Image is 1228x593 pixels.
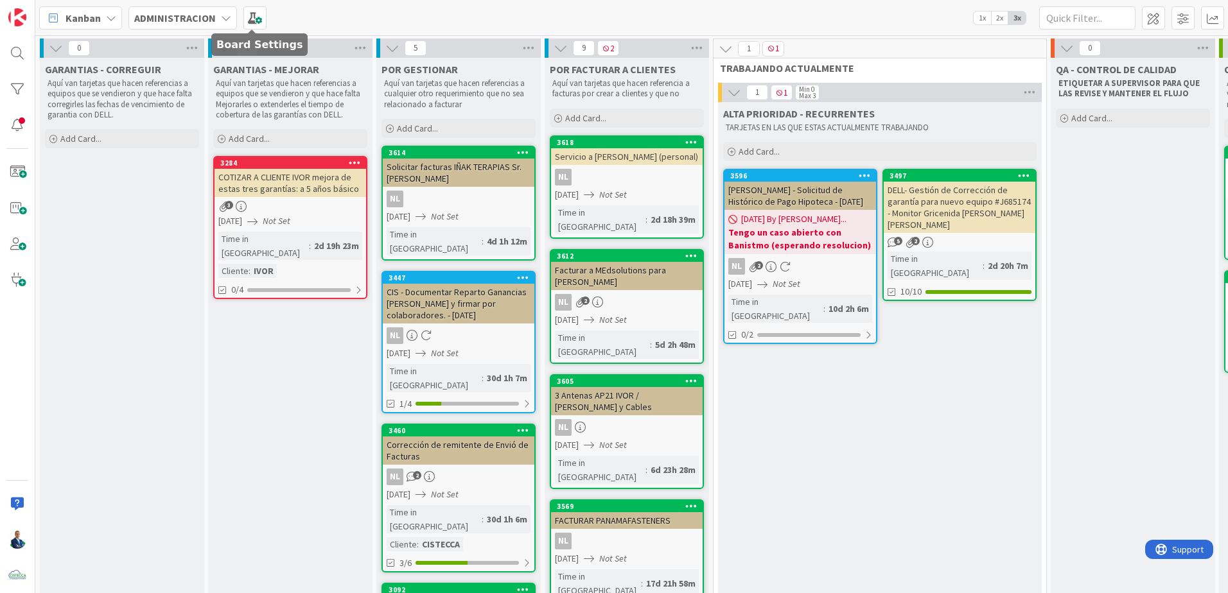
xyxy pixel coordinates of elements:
span: 1/4 [399,397,412,411]
span: : [823,302,825,316]
span: GARANTIAS - MEJORAR [213,63,319,76]
a: 3612Facturar a MEdsolutions para [PERSON_NAME]NL[DATE]Not SetTime in [GEOGRAPHIC_DATA]:5d 2h 48m [550,249,704,364]
span: 0 [1079,40,1101,56]
a: 3447CIS - Documentar Reparto Ganancias [PERSON_NAME] y firmar por colaboradores. - [DATE]NL[DATE]... [382,271,536,413]
p: Aquí van tarjetas que hacen referencias a equipos que se vendieron y que hace falta corregirles l... [48,78,197,120]
span: Kanban [66,10,101,26]
div: 3497DELL- Gestión de Corrección de garantía para nuevo equipo #J685174 - Monitor Gricenida [PERSO... [884,170,1035,233]
div: 17d 21h 58m [643,576,699,590]
span: POR GESTIONAR [382,63,458,76]
div: NL [551,533,703,549]
span: Add Card... [397,123,438,134]
div: Time in [GEOGRAPHIC_DATA] [387,364,482,392]
span: [DATE] [728,277,752,291]
div: IVOR [250,264,277,278]
div: 3612 [551,250,703,262]
div: NL [551,169,703,185]
b: Tengo un caso abierto con Banistmo (esperando resolucion) [728,226,872,252]
img: avatar [8,567,26,585]
span: : [249,264,250,278]
span: 0/4 [231,283,243,296]
div: Time in [GEOGRAPHIC_DATA] [555,331,650,359]
i: Not Set [263,215,290,227]
a: 3284COTIZAR A CLIENTE IVOR mejora de estas tres garantías: a 5 años básico[DATE]Not SetTime in [G... [213,156,367,299]
div: NL [551,294,703,311]
span: 5 [894,237,902,245]
div: Time in [GEOGRAPHIC_DATA] [888,252,983,280]
div: NL [551,419,703,436]
span: [DATE] By [PERSON_NAME]... [741,212,846,226]
div: Corrección de remitente de Envió de Facturas [383,436,534,465]
span: [DATE] [218,214,242,228]
div: Time in [GEOGRAPHIC_DATA] [555,456,645,484]
span: Support [27,2,58,17]
div: 3284 [220,159,366,168]
div: NL [387,468,403,485]
span: : [983,259,985,273]
span: : [645,463,647,477]
div: 3612 [557,252,703,261]
div: NL [728,258,745,275]
span: 5 [405,40,426,56]
span: [DATE] [387,210,410,223]
div: 3447 [383,272,534,284]
span: 0/2 [741,328,753,341]
span: 2 [755,261,763,270]
div: 30d 1h 7m [484,371,531,385]
div: 3497 [890,171,1035,180]
div: DELL- Gestión de Corrección de garantía para nuevo equipo #J685174 - Monitor Gricenida [PERSON_NA... [884,182,1035,233]
div: 4d 1h 12m [484,234,531,248]
span: 1 [738,41,760,56]
div: 3569 [551,501,703,512]
div: NL [387,327,403,344]
span: 2 [413,471,421,479]
strong: ETIQUETAR A SUPERVISOR PARA QUE LAS REVISE Y MANTENER EL FLUJO [1058,78,1202,99]
span: Add Card... [229,133,270,144]
span: : [482,371,484,385]
div: 3614 [383,147,534,159]
div: 5d 2h 48m [652,338,699,352]
span: : [482,512,484,526]
div: 3497 [884,170,1035,182]
p: Aquí van tarjetas que hacen referencias a cualquier otro requerimiento que no sea relacionado a f... [384,78,533,110]
a: 3618Servicio a [PERSON_NAME] (personal)NL[DATE]Not SetTime in [GEOGRAPHIC_DATA]:2d 18h 39m [550,135,704,239]
h5: Board Settings [216,39,303,51]
span: : [309,239,311,253]
div: Time in [GEOGRAPHIC_DATA] [555,205,645,234]
div: 3614Solicitar facturas IÑAK TERAPIAS Sr. [PERSON_NAME] [383,147,534,187]
div: NL [555,169,572,185]
div: NL [383,191,534,207]
div: Time in [GEOGRAPHIC_DATA] [387,505,482,533]
div: 2d 20h 7m [985,259,1031,273]
span: 10/10 [900,285,922,298]
span: 2 [581,296,590,305]
span: : [417,537,419,551]
div: Time in [GEOGRAPHIC_DATA] [387,227,482,255]
div: Servicio a [PERSON_NAME] (personal) [551,148,703,165]
span: 2 [911,237,920,245]
span: [DATE] [555,313,579,327]
div: COTIZAR A CLIENTE IVOR mejora de estas tres garantías: a 5 años básico [215,169,366,197]
div: 3460 [383,425,534,436]
p: Aquí van tarjetas que hacen referencias a equipos que se vendieron y que hace falta Mejorarles o ... [216,78,365,120]
img: Visit kanbanzone.com [8,8,26,26]
div: 3618 [551,137,703,148]
div: 3447 [389,273,534,282]
span: 3x [1008,12,1026,24]
span: POR FACTURAR A CLIENTES [550,63,676,76]
div: 3 Antenas AP21 IVOR / [PERSON_NAME] y Cables [551,387,703,415]
input: Quick Filter... [1039,6,1136,30]
span: [DATE] [555,552,579,565]
span: : [650,338,652,352]
i: Not Set [431,488,459,500]
div: 30d 1h 6m [484,512,531,526]
span: 0 [68,40,90,56]
div: Cliente [387,537,417,551]
span: 3/6 [399,556,412,570]
span: 9 [573,40,595,56]
span: [DATE] [387,488,410,501]
div: NL [387,191,403,207]
div: Min 0 [799,86,814,92]
div: Cliente [218,264,249,278]
span: 1 [771,85,793,100]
